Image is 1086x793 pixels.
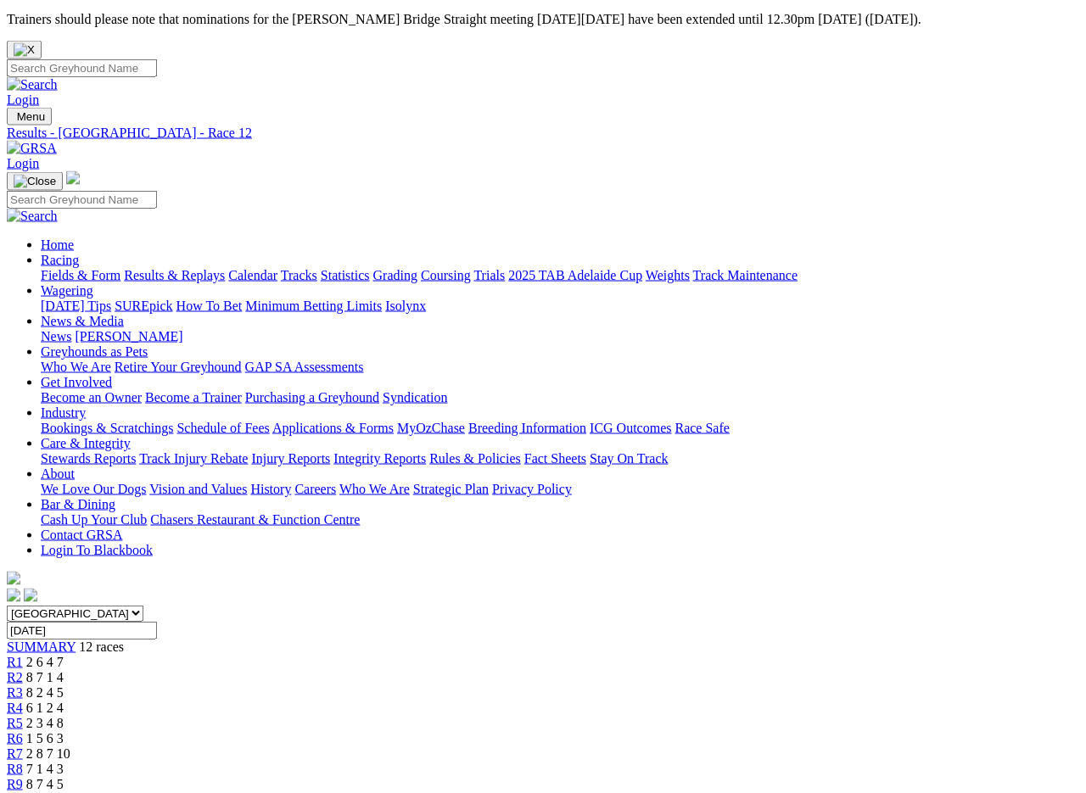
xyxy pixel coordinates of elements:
a: Schedule of Fees [176,421,269,435]
a: Login To Blackbook [41,543,153,557]
a: Vision and Values [149,482,247,496]
a: 2025 TAB Adelaide Cup [508,268,642,282]
a: Isolynx [385,299,426,313]
a: Strategic Plan [413,482,489,496]
div: Bar & Dining [41,512,1079,528]
div: About [41,482,1079,497]
a: Tracks [281,268,317,282]
a: R8 [7,762,23,776]
span: SUMMARY [7,639,76,654]
a: History [250,482,291,496]
button: Toggle navigation [7,108,52,126]
div: Get Involved [41,390,1079,405]
a: Rules & Policies [429,451,521,466]
span: R9 [7,777,23,791]
a: Home [41,237,74,252]
a: Careers [294,482,336,496]
input: Select date [7,622,157,639]
a: About [41,466,75,481]
a: Bookings & Scratchings [41,421,173,435]
span: 12 races [79,639,124,654]
div: Wagering [41,299,1079,314]
img: logo-grsa-white.png [7,572,20,585]
span: 1 5 6 3 [26,731,64,746]
a: Industry [41,405,86,420]
a: Syndication [383,390,447,405]
a: Calendar [228,268,277,282]
a: Statistics [321,268,370,282]
img: Close [14,175,56,188]
a: [DATE] Tips [41,299,111,313]
a: Results - [GEOGRAPHIC_DATA] - Race 12 [7,126,1079,141]
span: 2 6 4 7 [26,655,64,669]
a: News & Media [41,314,124,328]
a: Cash Up Your Club [41,512,147,527]
a: Integrity Reports [333,451,426,466]
a: [PERSON_NAME] [75,329,182,343]
img: facebook.svg [7,589,20,602]
a: Login [7,92,39,107]
a: Login [7,156,39,170]
a: R4 [7,701,23,715]
a: Trials [473,268,505,282]
a: Who We Are [339,482,410,496]
a: Who We Are [41,360,111,374]
p: Trainers should please note that nominations for the [PERSON_NAME] Bridge Straight meeting [DATE]... [7,12,1079,27]
a: Chasers Restaurant & Function Centre [150,512,360,527]
img: Search [7,77,58,92]
a: R7 [7,746,23,761]
a: Wagering [41,283,93,298]
input: Search [7,191,157,209]
span: 2 8 7 10 [26,746,70,761]
a: News [41,329,71,343]
a: GAP SA Assessments [245,360,364,374]
a: Racing [41,253,79,267]
a: Breeding Information [468,421,586,435]
a: R6 [7,731,23,746]
a: Weights [646,268,690,282]
a: Track Injury Rebate [139,451,248,466]
a: Race Safe [675,421,729,435]
div: Care & Integrity [41,451,1079,466]
a: SUREpick [115,299,172,313]
a: Results & Replays [124,268,225,282]
img: GRSA [7,141,57,156]
div: Greyhounds as Pets [41,360,1079,375]
img: twitter.svg [24,589,37,602]
a: R2 [7,670,23,684]
a: Track Maintenance [693,268,798,282]
a: Privacy Policy [492,482,572,496]
a: Fact Sheets [524,451,586,466]
a: How To Bet [176,299,243,313]
img: Search [7,209,58,224]
a: Greyhounds as Pets [41,344,148,359]
a: R3 [7,685,23,700]
a: Become an Owner [41,390,142,405]
a: Become a Trainer [145,390,242,405]
a: Coursing [421,268,471,282]
a: R1 [7,655,23,669]
a: Contact GRSA [41,528,122,542]
div: Racing [41,268,1079,283]
img: X [14,43,35,57]
a: R5 [7,716,23,730]
a: Purchasing a Greyhound [245,390,379,405]
button: Toggle navigation [7,172,63,191]
span: Menu [17,110,45,123]
div: Industry [41,421,1079,436]
span: 6 1 2 4 [26,701,64,715]
div: News & Media [41,329,1079,344]
a: Retire Your Greyhound [115,360,242,374]
span: 8 7 4 5 [26,777,64,791]
span: 2 3 4 8 [26,716,64,730]
span: 8 7 1 4 [26,670,64,684]
a: Minimum Betting Limits [245,299,382,313]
